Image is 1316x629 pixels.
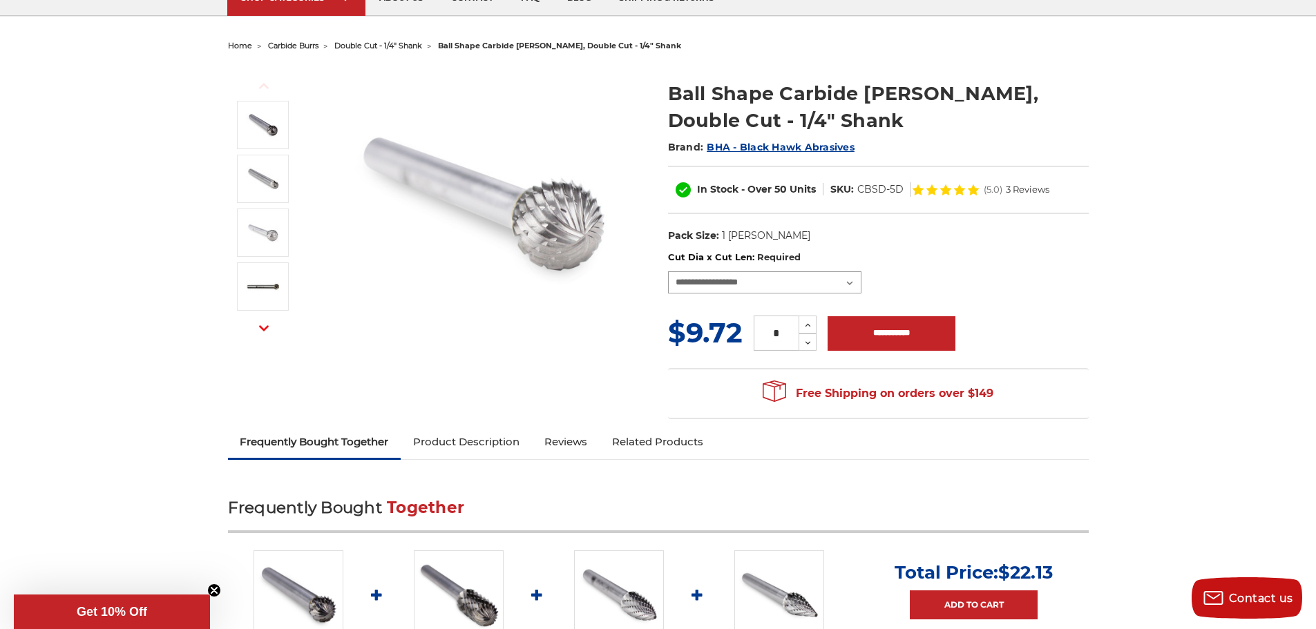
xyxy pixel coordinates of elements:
span: $9.72 [668,316,743,349]
span: Free Shipping on orders over $149 [763,380,993,407]
span: Frequently Bought [228,498,382,517]
a: Add to Cart [910,590,1038,619]
span: In Stock [697,183,738,195]
a: carbide burrs [268,41,318,50]
a: Reviews [532,427,600,457]
a: home [228,41,252,50]
dd: CBSD-5D [857,182,904,197]
img: ball shape carbide bur 1/4" shank [246,108,280,142]
span: 3 Reviews [1006,185,1049,194]
span: ball shape carbide [PERSON_NAME], double cut - 1/4" shank [438,41,681,50]
button: Previous [247,71,280,101]
dt: Pack Size: [668,229,719,243]
span: Units [790,183,816,195]
h1: Ball Shape Carbide [PERSON_NAME], Double Cut - 1/4" Shank [668,80,1089,134]
div: Get 10% OffClose teaser [14,594,210,629]
button: Next [247,313,280,343]
a: BHA - Black Hawk Abrasives [707,141,855,153]
a: Frequently Bought Together [228,427,401,457]
span: (5.0) [984,185,1002,194]
p: Total Price: [895,561,1053,583]
img: SD-1D ball shape carbide burr with 1/4 inch shank [246,162,280,196]
small: Required [757,251,801,262]
span: Brand: [668,141,704,153]
span: 50 [774,183,787,195]
span: Get 10% Off [77,605,147,619]
span: $22.13 [998,561,1053,583]
button: Close teaser [207,583,221,597]
a: Product Description [401,427,532,457]
img: ball shape carbide bur 1/4" shank [346,66,622,342]
dt: SKU: [830,182,854,197]
button: Contact us [1192,577,1302,619]
a: double cut - 1/4" shank [334,41,422,50]
img: SD-5D ball shape carbide burr with 1/4 inch shank [246,215,280,250]
span: Contact us [1229,592,1293,605]
span: Together [387,498,464,517]
a: Related Products [600,427,716,457]
label: Cut Dia x Cut Len: [668,251,1089,264]
dd: 1 [PERSON_NAME] [722,229,810,243]
span: - Over [741,183,772,195]
img: SD-3 ball shape carbide burr 1/4" shank [246,269,280,304]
